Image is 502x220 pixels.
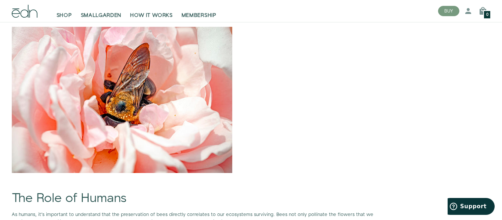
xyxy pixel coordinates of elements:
a: SMALLGARDEN [76,3,126,19]
a: SHOP [52,3,76,19]
span: SMALLGARDEN [81,12,122,19]
button: BUY [438,6,459,16]
a: HOW IT WORKS [126,3,177,19]
span: HOW IT WORKS [130,12,172,19]
h1: The Role of Humans [12,192,376,205]
span: SHOP [57,12,72,19]
span: 0 [486,13,488,17]
span: MEMBERSHIP [182,12,216,19]
iframe: Opens a widget where you can find more information [448,198,495,216]
a: MEMBERSHIP [177,3,221,19]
